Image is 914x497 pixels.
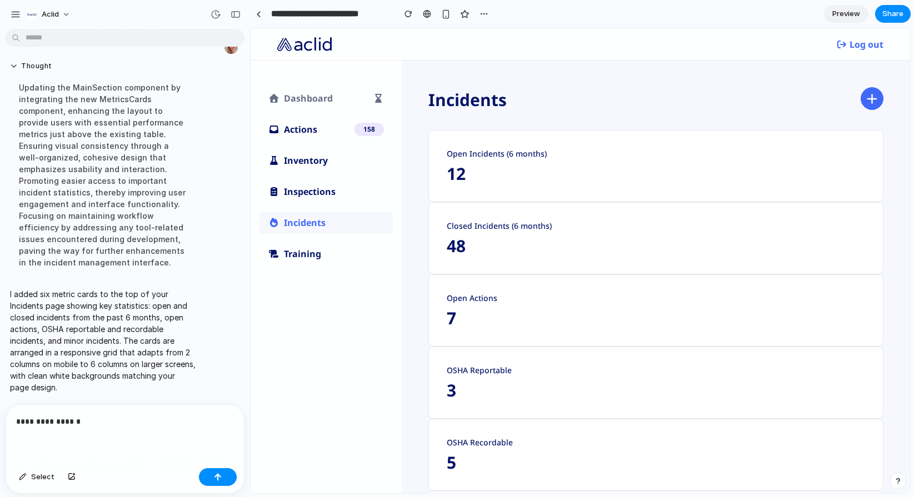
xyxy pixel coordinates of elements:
[113,97,124,106] div: 158
[196,352,615,372] div: 3
[178,59,610,84] h1: Incidents
[33,94,99,108] div: Actions
[196,208,615,228] div: 48
[586,9,633,23] div: Log out
[196,337,615,348] div: OSHA Reportable
[875,5,911,23] button: Share
[10,75,196,275] div: Updating the MainSection component by integrating the new MetricsCards component, enhancing the l...
[33,219,133,232] div: Training
[33,157,133,170] div: Inspections
[196,424,615,444] div: 5
[882,8,903,19] span: Share
[196,120,615,131] div: Open Incidents (6 months)
[824,5,868,23] a: Preview
[22,6,76,23] button: Aclid
[42,9,59,20] span: Aclid
[31,471,54,483] span: Select
[196,280,615,300] div: 7
[33,188,133,201] div: Incidents
[832,8,860,19] span: Preview
[196,264,615,275] div: Open Actions
[13,468,60,486] button: Select
[196,409,615,420] div: OSHA Recordable
[196,135,615,155] div: 12
[196,192,615,203] div: Closed Incidents (6 months)
[33,125,133,139] div: Inventory
[10,288,196,393] p: I added six metric cards to the top of your Incidents page showing key statistics: open and close...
